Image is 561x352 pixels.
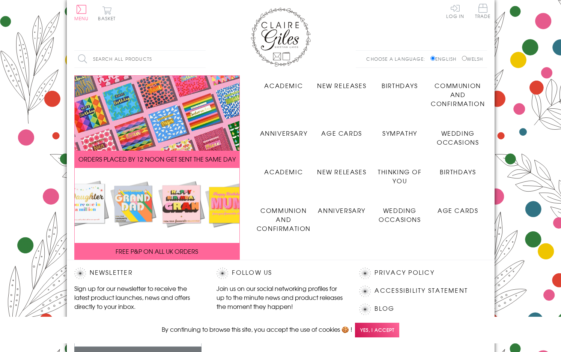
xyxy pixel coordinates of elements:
a: Anniversary [255,123,313,138]
span: Thinking of You [378,167,422,185]
h2: Follow Us [217,268,344,279]
span: Age Cards [321,129,362,138]
span: Trade [475,4,491,18]
a: Academic [255,75,313,90]
p: Sign up for our newsletter to receive the latest product launches, news and offers directly to yo... [74,284,202,311]
label: Welsh [462,55,483,62]
a: Academic [255,162,313,176]
input: Welsh [462,56,467,61]
span: Birthdays [440,167,476,176]
a: Blog [375,304,394,314]
span: Anniversary [260,129,308,138]
span: Anniversary [318,206,365,215]
a: Wedding Occasions [371,200,429,224]
a: Birthdays [371,75,429,90]
span: Sympathy [382,129,417,138]
p: Choose a language: [366,55,429,62]
span: Menu [74,15,89,22]
span: Communion and Confirmation [431,81,485,108]
a: Trade [475,4,491,20]
a: Log In [446,4,464,18]
span: Academic [264,167,303,176]
input: Search [198,51,206,67]
a: Age Cards [429,200,487,215]
a: Communion and Confirmation [429,75,487,108]
span: Age Cards [438,206,478,215]
span: New Releases [317,167,366,176]
button: Menu [74,5,89,21]
input: Search all products [74,51,206,67]
a: Anniversary [313,200,371,215]
span: Birthdays [382,81,418,90]
a: Thinking of You [371,162,429,185]
h2: Newsletter [74,268,202,279]
a: Communion and Confirmation [255,200,313,233]
span: Academic [264,81,303,90]
a: Privacy Policy [375,268,434,278]
p: Join us on our social networking profiles for up to the minute news and product releases the mome... [217,284,344,311]
span: Communion and Confirmation [257,206,311,233]
span: New Releases [317,81,366,90]
img: Claire Giles Greetings Cards [251,7,311,67]
span: Yes, I accept [355,323,399,337]
a: New Releases [313,75,371,90]
span: ORDERS PLACED BY 12 NOON GET SENT THE SAME DAY [78,154,236,163]
input: English [430,56,435,61]
span: Wedding Occasions [379,206,421,224]
a: Birthdays [429,162,487,176]
a: Age Cards [313,123,371,138]
button: Basket [97,6,117,21]
a: Accessibility Statement [375,286,468,296]
a: New Releases [313,162,371,176]
span: Wedding Occasions [437,129,479,147]
a: Wedding Occasions [429,123,487,147]
label: English [430,55,460,62]
a: Sympathy [371,123,429,138]
span: FREE P&P ON ALL UK ORDERS [116,247,198,256]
